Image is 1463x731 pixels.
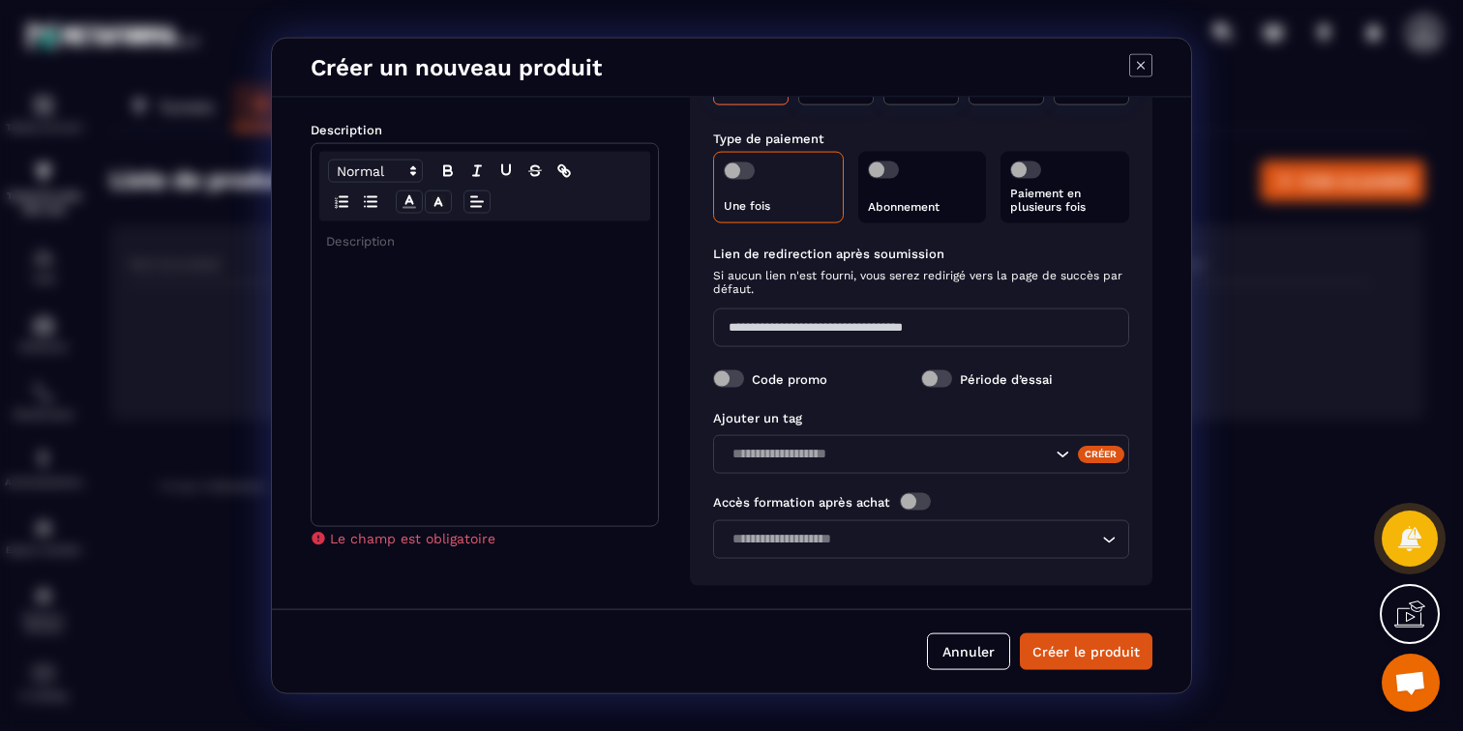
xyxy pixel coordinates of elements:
div: Créer [1078,445,1125,462]
button: Annuler [927,632,1010,669]
label: Ajouter un tag [713,411,802,425]
label: Accès formation après achat [713,494,890,509]
label: Période d’essai [960,371,1053,386]
span: Le champ est obligatoire [330,531,495,546]
p: Une fois [724,199,833,213]
p: Abonnement [868,200,977,214]
h4: Créer un nouveau produit [311,54,602,81]
div: Search for option [713,435,1129,474]
label: Description [311,123,382,137]
p: Paiement en plusieurs fois [1010,187,1120,214]
label: Lien de redirection après soumission [713,247,1129,261]
button: Créer le produit [1020,632,1152,669]
div: Search for option [713,520,1129,559]
div: Ouvrir le chat [1382,654,1440,712]
label: Code promo [752,371,827,386]
label: Type de paiement [713,132,824,146]
input: Search for option [726,444,1051,465]
span: Si aucun lien n'est fourni, vous serez redirigé vers la page de succès par défaut. [713,269,1129,296]
input: Search for option [726,529,1097,550]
